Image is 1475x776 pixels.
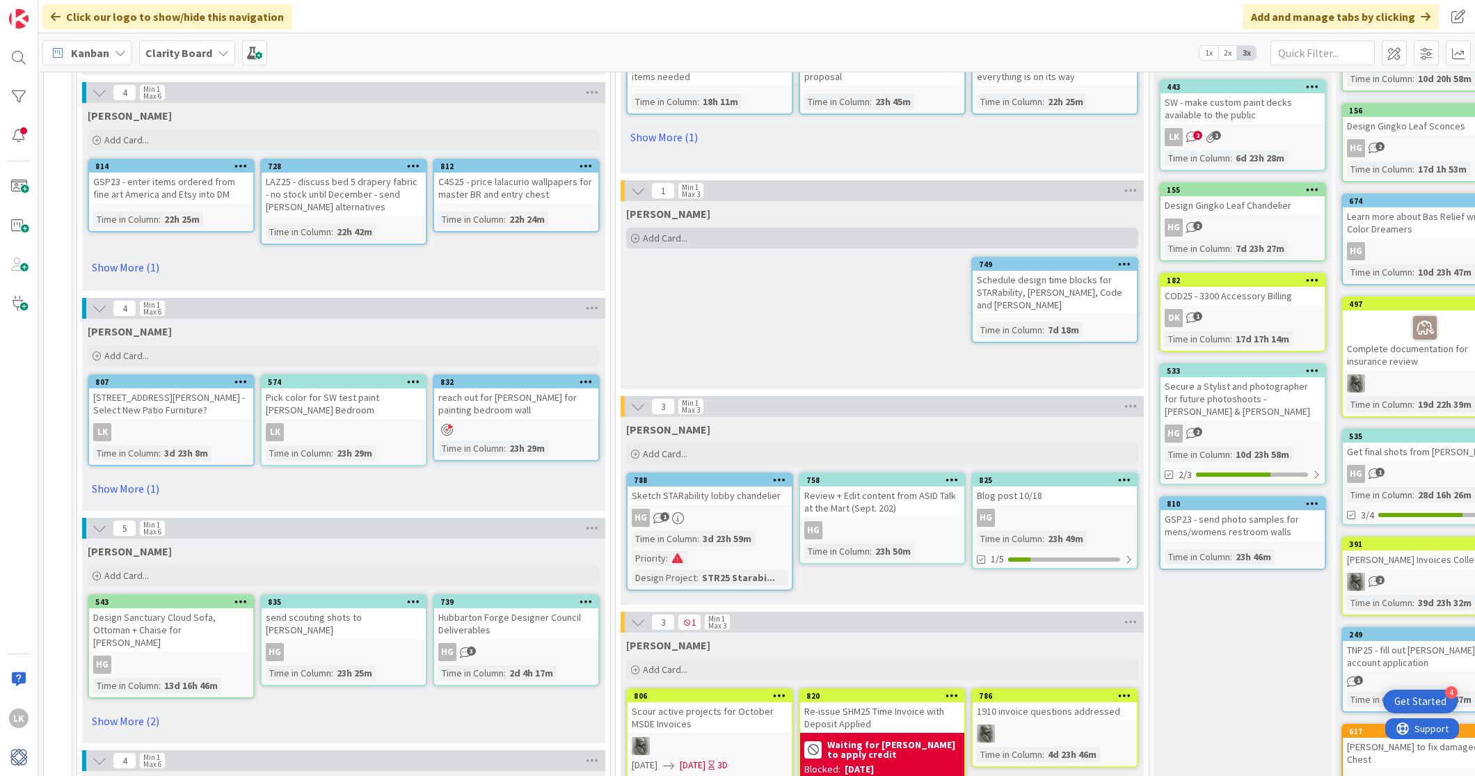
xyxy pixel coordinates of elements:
[804,521,822,539] div: HG
[973,258,1137,314] div: 749Schedule design time blocks for STARability, [PERSON_NAME], Code and [PERSON_NAME]
[434,608,598,639] div: Hubbarton Forge Designer Council Deliverables
[434,173,598,203] div: C4S25 - price lalacurio wallpapers for master BR and entry chest
[331,445,333,461] span: :
[89,376,253,388] div: 807
[1193,131,1202,140] span: 2
[800,690,964,702] div: 820
[434,160,598,173] div: 812
[628,737,792,755] div: PA
[1414,71,1475,86] div: 10d 20h 58m
[1161,274,1325,287] div: 182
[113,84,136,101] span: 4
[1232,447,1293,462] div: 10d 23h 58m
[161,445,212,461] div: 3d 23h 8m
[973,702,1137,720] div: 1910 invoice questions addressed
[1044,322,1083,338] div: 7d 18m
[1193,221,1202,230] span: 2
[1161,498,1325,510] div: 810
[1161,309,1325,327] div: DK
[632,737,650,755] img: PA
[872,94,914,109] div: 23h 45m
[331,665,333,681] span: :
[979,260,1137,269] div: 749
[678,614,701,631] span: 1
[89,173,253,203] div: GSP23 - enter items ordered from fine art America and Etsy into DM
[1161,365,1325,420] div: 533Secure a Stylist and photographer for future photoshoots - [PERSON_NAME] & [PERSON_NAME]
[1165,425,1183,443] div: HG
[1193,427,1202,436] span: 2
[95,377,253,387] div: 807
[977,531,1042,546] div: Time in Column
[1161,196,1325,214] div: Design Gingko Leaf Chandelier
[800,474,964,486] div: 758
[1412,487,1414,502] span: :
[434,376,598,388] div: 832
[262,160,426,216] div: 728LAZ25 - discuss bed 5 drapery fabric - no stock until December - send [PERSON_NAME] alternatives
[1232,241,1288,256] div: 7d 23h 27m
[268,597,426,607] div: 835
[977,724,995,743] img: PA
[973,486,1137,505] div: Blog post 10/18
[1232,549,1275,564] div: 23h 46m
[979,475,1137,485] div: 825
[506,665,557,681] div: 2d 4h 17m
[626,422,710,436] span: Hannah
[143,521,160,528] div: Min 1
[806,475,964,485] div: 758
[682,399,699,406] div: Min 1
[1347,161,1412,177] div: Time in Column
[1161,377,1325,420] div: Secure a Stylist and photographer for future photoshoots - [PERSON_NAME] & [PERSON_NAME]
[628,486,792,505] div: Sketch STARability lobby chandelier
[682,406,700,413] div: Max 3
[143,86,160,93] div: Min 1
[504,212,506,227] span: :
[104,569,149,582] span: Add Card...
[1383,690,1458,713] div: Open Get Started checklist, remaining modules: 4
[626,126,1138,148] a: Show More (1)
[660,512,669,521] span: 1
[89,656,253,674] div: HG
[161,678,221,693] div: 13d 16h 46m
[143,93,161,100] div: Max 6
[1167,366,1325,376] div: 533
[262,173,426,216] div: LAZ25 - discuss bed 5 drapery fabric - no stock until December - send [PERSON_NAME] alternatives
[89,423,253,441] div: LK
[88,109,172,122] span: Lisa T.
[93,678,159,693] div: Time in Column
[628,474,792,505] div: 788Sketch STARability lobby chandelier
[504,665,506,681] span: :
[666,551,668,566] span: :
[800,486,964,517] div: Review + Edit content from ASID Talk at the Mart (Sept. 202)
[506,441,548,456] div: 23h 29m
[434,643,598,661] div: HG
[1161,274,1325,305] div: 182COD25 - 3300 Accessory Billing
[29,2,63,19] span: Support
[1161,81,1325,93] div: 443
[977,94,1042,109] div: Time in Column
[1347,692,1412,707] div: Time in Column
[800,474,964,517] div: 758Review + Edit content from ASID Talk at the Mart (Sept. 202)
[88,324,172,338] span: Lisa K.
[1412,397,1414,412] span: :
[71,45,109,61] span: Kanban
[979,691,1137,701] div: 786
[1347,71,1412,86] div: Time in Column
[434,388,598,419] div: reach out for [PERSON_NAME] for painting bedroom wall
[977,322,1042,338] div: Time in Column
[88,710,600,732] a: Show More (2)
[89,160,253,203] div: 814GSP23 - enter items ordered from fine art America and Etsy into DM
[266,423,284,441] div: LK
[89,376,253,419] div: 807[STREET_ADDRESS][PERSON_NAME] - Select New Patio Furniture?
[634,691,792,701] div: 806
[89,160,253,173] div: 814
[632,509,650,527] div: HG
[1161,184,1325,214] div: 155Design Gingko Leaf Chandelier
[804,544,870,559] div: Time in Column
[697,94,699,109] span: :
[632,94,697,109] div: Time in Column
[1232,331,1293,347] div: 17d 17h 14m
[467,647,476,656] span: 3
[651,398,675,415] span: 3
[1167,185,1325,195] div: 155
[1230,150,1232,166] span: :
